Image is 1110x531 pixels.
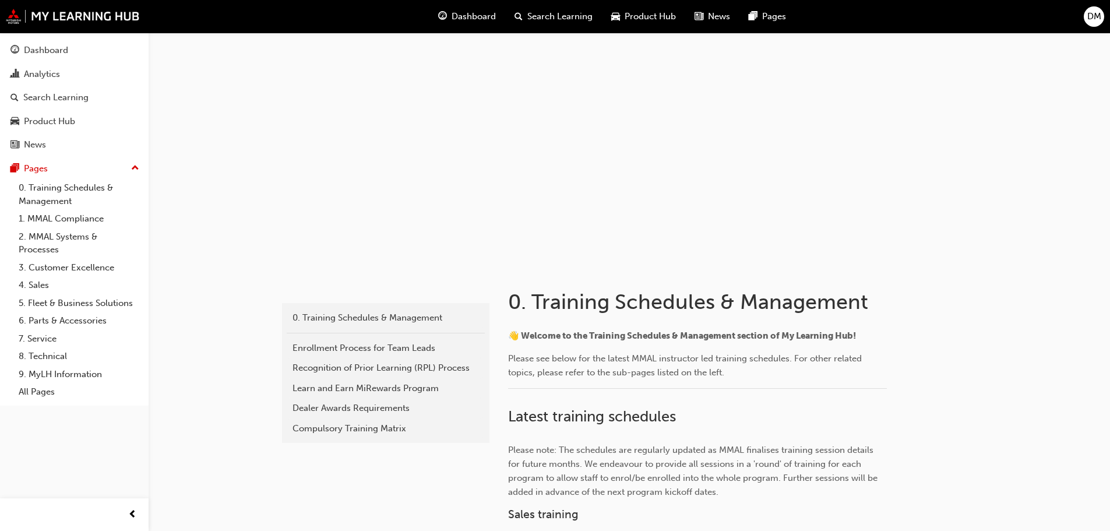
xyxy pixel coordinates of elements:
[5,64,144,85] a: Analytics
[695,9,703,24] span: news-icon
[429,5,505,29] a: guage-iconDashboard
[10,45,19,56] span: guage-icon
[739,5,795,29] a: pages-iconPages
[5,37,144,158] button: DashboardAnalyticsSearch LearningProduct HubNews
[5,134,144,156] a: News
[527,10,593,23] span: Search Learning
[128,508,137,522] span: prev-icon
[749,9,757,24] span: pages-icon
[14,330,144,348] a: 7. Service
[293,342,479,355] div: Enrollment Process for Team Leads
[24,44,68,57] div: Dashboard
[762,10,786,23] span: Pages
[5,158,144,180] button: Pages
[293,402,479,415] div: Dealer Awards Requirements
[508,289,890,315] h1: 0. Training Schedules & Management
[508,407,676,425] span: Latest training schedules
[287,338,485,358] a: Enrollment Process for Team Leads
[24,162,48,175] div: Pages
[14,210,144,228] a: 1. MMAL Compliance
[602,5,685,29] a: car-iconProduct Hub
[5,40,144,61] a: Dashboard
[287,308,485,328] a: 0. Training Schedules & Management
[10,93,19,103] span: search-icon
[685,5,739,29] a: news-iconNews
[505,5,602,29] a: search-iconSearch Learning
[24,115,75,128] div: Product Hub
[625,10,676,23] span: Product Hub
[6,9,140,24] img: mmal
[287,378,485,399] a: Learn and Earn MiRewards Program
[508,330,856,341] span: 👋 Welcome to the Training Schedules & Management section of My Learning Hub!
[287,419,485,439] a: Compulsory Training Matrix
[14,312,144,330] a: 6. Parts & Accessories
[14,276,144,294] a: 4. Sales
[287,358,485,378] a: Recognition of Prior Learning (RPL) Process
[293,382,479,395] div: Learn and Earn MiRewards Program
[23,91,89,104] div: Search Learning
[5,111,144,132] a: Product Hub
[287,398,485,419] a: Dealer Awards Requirements
[293,361,479,375] div: Recognition of Prior Learning (RPL) Process
[14,259,144,277] a: 3. Customer Excellence
[5,87,144,108] a: Search Learning
[14,347,144,365] a: 8. Technical
[1087,10,1101,23] span: DM
[438,9,447,24] span: guage-icon
[14,228,144,259] a: 2. MMAL Systems & Processes
[515,9,523,24] span: search-icon
[508,353,864,378] span: Please see below for the latest MMAL instructor led training schedules. For other related topics,...
[1084,6,1104,27] button: DM
[611,9,620,24] span: car-icon
[10,140,19,150] span: news-icon
[10,69,19,80] span: chart-icon
[14,383,144,401] a: All Pages
[10,117,19,127] span: car-icon
[293,422,479,435] div: Compulsory Training Matrix
[10,164,19,174] span: pages-icon
[24,138,46,152] div: News
[508,508,579,521] span: Sales training
[24,68,60,81] div: Analytics
[508,445,880,497] span: Please note: The schedules are regularly updated as MMAL finalises training session details for f...
[708,10,730,23] span: News
[131,161,139,176] span: up-icon
[14,365,144,384] a: 9. MyLH Information
[14,294,144,312] a: 5. Fleet & Business Solutions
[452,10,496,23] span: Dashboard
[14,179,144,210] a: 0. Training Schedules & Management
[293,311,479,325] div: 0. Training Schedules & Management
